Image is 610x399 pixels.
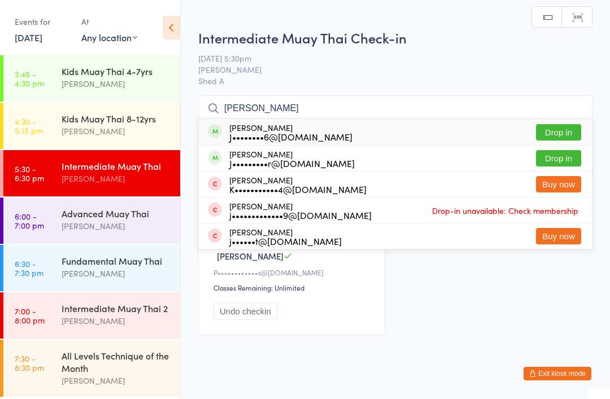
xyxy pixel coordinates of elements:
[3,198,180,244] a: 6:00 -7:00 pmAdvanced Muay Thai[PERSON_NAME]
[198,64,575,75] span: [PERSON_NAME]
[81,12,137,31] div: At
[15,117,43,135] time: 4:30 - 5:15 pm
[229,123,352,141] div: [PERSON_NAME]
[62,349,171,374] div: All Levels Technique of the Month
[213,302,277,320] button: Undo checkin
[3,292,180,339] a: 7:00 -8:00 pmIntermediate Muay Thai 2[PERSON_NAME]
[198,95,592,121] input: Search
[62,207,171,220] div: Advanced Muay Thai
[62,172,171,185] div: [PERSON_NAME]
[3,245,180,291] a: 6:30 -7:30 pmFundamental Muay Thai[PERSON_NAME]
[213,268,373,277] div: P••••••••••••s@[DOMAIN_NAME]
[62,160,171,172] div: Intermediate Muay Thai
[536,176,581,192] button: Buy now
[536,228,581,244] button: Buy now
[198,75,592,86] span: Shed A
[62,77,171,90] div: [PERSON_NAME]
[429,202,581,219] span: Drop-in unavailable: Check membership
[3,103,180,149] a: 4:30 -5:15 pmKids Muay Thai 8-12yrs[PERSON_NAME]
[536,124,581,141] button: Drop in
[229,227,342,245] div: [PERSON_NAME]
[229,132,352,141] div: J••••••••6@[DOMAIN_NAME]
[3,150,180,196] a: 5:30 -6:30 pmIntermediate Muay Thai[PERSON_NAME]
[81,31,137,43] div: Any location
[62,267,171,280] div: [PERSON_NAME]
[15,164,44,182] time: 5:30 - 6:30 pm
[229,150,355,168] div: [PERSON_NAME]
[62,314,171,327] div: [PERSON_NAME]
[15,69,44,87] time: 3:45 - 4:30 pm
[62,374,171,387] div: [PERSON_NAME]
[213,283,373,292] div: Classes Remaining: Unlimited
[229,236,342,245] div: j••••••t@[DOMAIN_NAME]
[229,211,372,220] div: j•••••••••••••9@[DOMAIN_NAME]
[217,250,284,262] span: [PERSON_NAME]
[62,255,171,267] div: Fundamental Muay Thai
[524,367,591,380] button: Exit kiosk mode
[536,150,581,166] button: Drop in
[3,340,180,397] a: 7:30 -8:30 pmAll Levels Technique of the Month[PERSON_NAME]
[3,55,180,102] a: 3:45 -4:30 pmKids Muay Thai 4-7yrs[PERSON_NAME]
[229,159,355,168] div: J•••••••••r@[DOMAIN_NAME]
[229,201,372,220] div: [PERSON_NAME]
[15,212,44,230] time: 6:00 - 7:00 pm
[229,185,367,194] div: K•••••••••••4@[DOMAIN_NAME]
[229,176,367,194] div: [PERSON_NAME]
[15,306,45,325] time: 7:00 - 8:00 pm
[15,12,70,31] div: Events for
[62,125,171,138] div: [PERSON_NAME]
[62,302,171,314] div: Intermediate Muay Thai 2
[15,259,43,277] time: 6:30 - 7:30 pm
[198,28,592,47] h2: Intermediate Muay Thai Check-in
[15,31,42,43] a: [DATE]
[62,112,171,125] div: Kids Muay Thai 8-12yrs
[198,52,575,64] span: [DATE] 5:30pm
[15,354,44,372] time: 7:30 - 8:30 pm
[62,65,171,77] div: Kids Muay Thai 4-7yrs
[62,220,171,233] div: [PERSON_NAME]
